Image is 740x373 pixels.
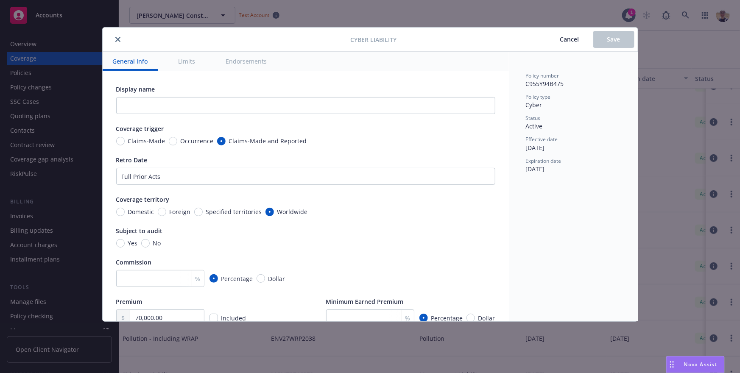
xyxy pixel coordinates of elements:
span: Expiration date [526,157,561,164]
input: Claims-Made [116,137,125,145]
input: Claims-Made and Reported [217,137,226,145]
span: Included [221,314,246,322]
span: Policy number [526,72,559,79]
input: Percentage [209,274,218,283]
button: Limits [168,52,206,71]
span: [DATE] [526,144,545,152]
span: Yes [128,239,138,248]
span: Subject to audit [116,227,163,235]
input: 0.00 [130,310,204,326]
button: Nova Assist [666,356,725,373]
span: Dollar [478,314,495,323]
input: Dollar [257,274,265,283]
input: No [141,239,150,248]
span: Percentage [431,314,463,323]
button: Endorsements [216,52,277,71]
span: Cyber [526,101,542,109]
span: No [153,239,161,248]
span: Commission [116,258,152,266]
span: Cancel [560,35,579,43]
span: Active [526,122,543,130]
span: Coverage territory [116,195,170,203]
div: Drag to move [667,356,677,373]
span: Cyber Liability [350,35,397,44]
span: Retro Date [116,156,148,164]
button: Save [593,31,634,48]
input: Specified territories [194,208,203,216]
span: Domestic [128,207,154,216]
span: Nova Assist [684,361,718,368]
button: Cancel [546,31,593,48]
input: Dollar [466,314,475,322]
span: Occurrence [181,136,214,145]
span: Coverage trigger [116,125,164,133]
span: Claims-Made and Reported [229,136,307,145]
button: General info [103,52,158,71]
span: Worldwide [277,207,308,216]
input: Percentage [419,314,428,322]
span: Minimum Earned Premium [326,298,404,306]
span: Premium [116,298,142,306]
span: Foreign [170,207,191,216]
span: % [405,314,410,323]
span: Display name [116,85,155,93]
span: Claims-Made [128,136,165,145]
span: C955Y94B475 [526,80,564,88]
input: Foreign [158,208,166,216]
button: close [113,34,123,45]
span: Percentage [221,274,253,283]
input: Worldwide [265,208,274,216]
span: [DATE] [526,165,545,173]
span: Status [526,114,541,122]
span: Effective date [526,136,558,143]
span: Policy type [526,93,551,100]
span: Save [607,35,620,43]
span: Dollar [268,274,285,283]
input: Yes [116,239,125,248]
input: Domestic [116,208,125,216]
span: Specified territories [206,207,262,216]
input: Occurrence [169,137,177,145]
span: % [195,274,201,283]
